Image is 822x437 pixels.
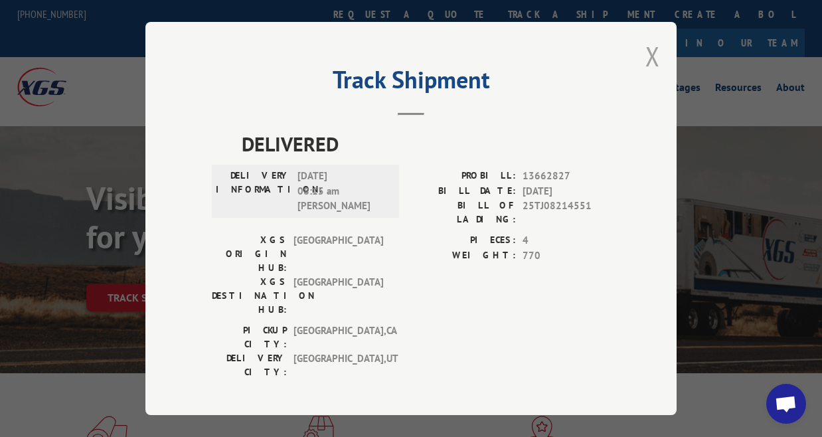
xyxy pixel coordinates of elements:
[523,233,610,248] span: 4
[293,351,383,379] span: [GEOGRAPHIC_DATA] , UT
[766,384,806,424] div: Open chat
[411,233,516,248] label: PIECES:
[523,199,610,226] span: 25TJ08214551
[411,248,516,263] label: WEIGHT:
[523,248,610,263] span: 770
[212,70,610,96] h2: Track Shipment
[212,275,287,317] label: XGS DESTINATION HUB:
[293,275,383,317] span: [GEOGRAPHIC_DATA]
[216,169,291,214] label: DELIVERY INFORMATION:
[212,233,287,275] label: XGS ORIGIN HUB:
[411,199,516,226] label: BILL OF LADING:
[293,323,383,351] span: [GEOGRAPHIC_DATA] , CA
[523,183,610,199] span: [DATE]
[293,233,383,275] span: [GEOGRAPHIC_DATA]
[297,169,387,214] span: [DATE] 08:15 am [PERSON_NAME]
[212,323,287,351] label: PICKUP CITY:
[242,129,610,159] span: DELIVERED
[645,39,660,74] button: Close modal
[212,351,287,379] label: DELIVERY CITY:
[523,169,610,184] span: 13662827
[411,183,516,199] label: BILL DATE:
[411,169,516,184] label: PROBILL:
